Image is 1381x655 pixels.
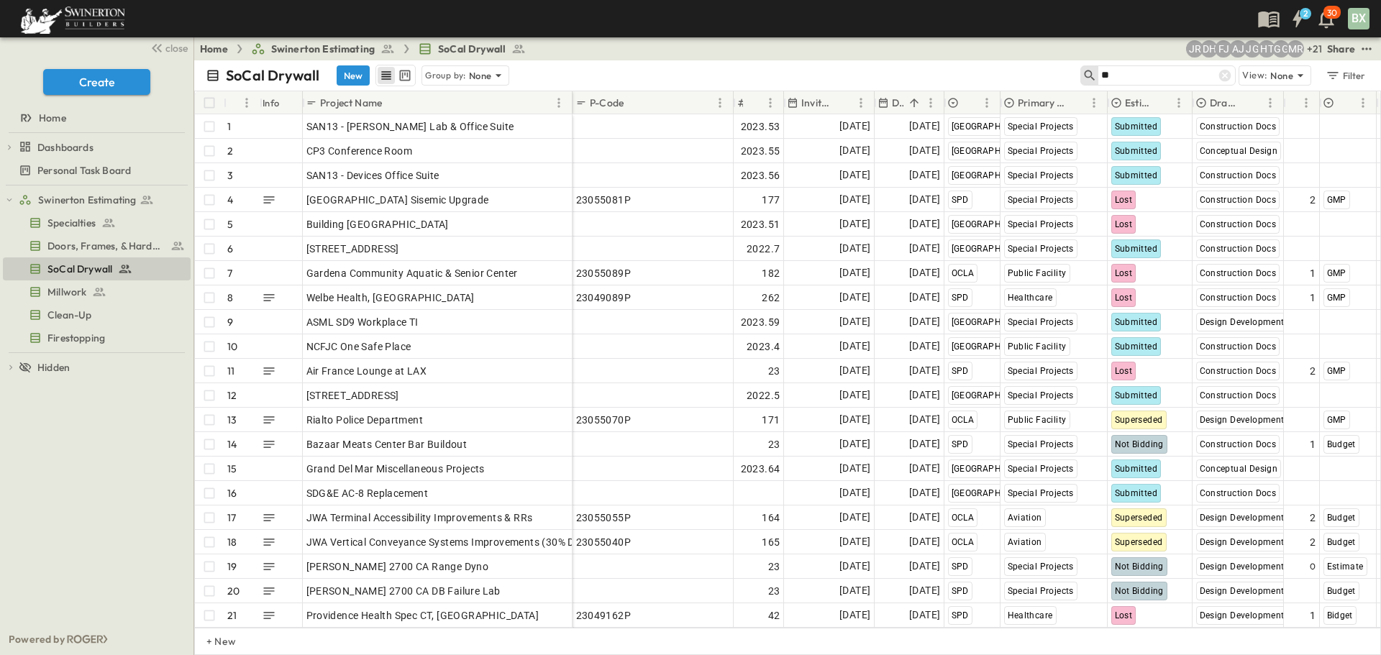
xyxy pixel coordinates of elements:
span: JWA Vertical Conveyance Systems Improvements (30% Design) [306,535,604,549]
span: Clean-Up [47,308,91,322]
div: Personal Task Boardtest [3,159,191,182]
span: Superseded [1115,513,1163,523]
span: Welbe Health, [GEOGRAPHIC_DATA] [306,290,475,305]
span: 23055081P [576,193,632,207]
span: Submitted [1115,146,1158,156]
p: Primary Market [1018,96,1067,110]
span: GMP [1327,195,1346,205]
div: table view [375,65,416,86]
button: Menu [1085,94,1103,111]
p: Project Name [320,96,382,110]
span: [GEOGRAPHIC_DATA] Sisemic Upgrade [306,193,489,207]
span: [DATE] [909,485,940,501]
button: Sort [229,95,245,111]
span: Submitted [1115,342,1158,352]
a: Doors, Frames, & Hardware [3,236,188,256]
span: Construction Docs [1200,170,1277,180]
span: 2023.64 [741,462,780,476]
button: kanban view [396,67,414,84]
span: 2 [1310,193,1316,207]
span: Special Projects [1008,390,1074,400]
button: Sort [626,95,642,111]
span: SPD [952,366,969,376]
span: Construction Docs [1200,122,1277,132]
span: 23 [768,437,780,452]
img: 6c363589ada0b36f064d841b69d3a419a338230e66bb0a533688fa5cc3e9e735.png [17,4,128,34]
button: Sort [1246,95,1262,111]
span: 182 [762,266,780,280]
span: Lost [1115,293,1133,303]
span: Lost [1115,195,1133,205]
a: Millwork [3,282,188,302]
span: Special Projects [1008,219,1074,229]
span: Budget [1327,439,1356,449]
span: Building [GEOGRAPHIC_DATA] [306,217,449,232]
span: Special Projects [1008,464,1074,474]
span: [DATE] [909,216,940,232]
span: Submitted [1115,122,1158,132]
span: SPD [952,586,969,596]
span: Swinerton Estimating [38,193,136,207]
span: 23049089P [576,290,632,305]
div: SoCal Drywalltest [3,257,191,280]
span: Aviation [1008,513,1042,523]
span: Design Development [1200,317,1285,327]
button: Menu [238,94,255,111]
span: [DATE] [839,436,870,452]
span: SPD [952,562,969,572]
span: 2023.56 [741,168,780,183]
span: [GEOGRAPHIC_DATA] [952,122,1039,132]
span: Special Projects [1008,562,1074,572]
p: 6 [227,242,233,256]
span: Healthcare [1008,293,1053,303]
span: [DATE] [909,338,940,354]
span: [GEOGRAPHIC_DATA] [952,244,1039,254]
button: Menu [762,94,779,111]
span: 2022.7 [747,242,780,256]
span: 262 [762,290,780,305]
p: P-Code [590,96,624,110]
button: Sort [906,95,922,111]
span: [DATE] [839,338,870,354]
span: [DATE] [909,191,940,208]
span: [DATE] [909,411,940,428]
span: [DATE] [909,533,940,550]
p: 5 [227,217,233,232]
span: Conceptual Design [1200,146,1278,156]
span: Design Development [1200,415,1285,425]
span: Special Projects [1008,439,1074,449]
span: 1 [1310,290,1316,305]
span: [GEOGRAPHIC_DATA] [952,219,1039,229]
div: 0 [1287,556,1316,577]
span: [DATE] [909,142,940,159]
div: Info [263,83,280,123]
span: [GEOGRAPHIC_DATA] [952,146,1039,156]
div: Jorge Garcia (jorgarcia@swinerton.com) [1244,40,1261,58]
span: [DATE] [909,167,940,183]
a: Swinerton Estimating [251,42,395,56]
p: View: [1242,68,1267,83]
p: Drawing Status [1210,96,1243,110]
a: Clean-Up [3,305,188,325]
span: GMP [1327,268,1346,278]
span: 2023.51 [741,217,780,232]
p: 14 [227,437,237,452]
span: OCLA [952,268,975,278]
p: 2 [227,144,233,158]
span: Construction Docs [1200,195,1277,205]
p: Due Date [892,96,903,110]
span: [DATE] [839,582,870,599]
span: [GEOGRAPHIC_DATA] [952,488,1039,498]
span: Special Projects [1008,317,1074,327]
button: Sort [1070,95,1085,111]
a: Firestopping [3,328,188,348]
span: Doors, Frames, & Hardware [47,239,165,253]
span: Superseded [1115,415,1163,425]
span: Design Development [1200,562,1285,572]
span: [DATE] [909,509,940,526]
div: Filter [1325,68,1366,83]
span: 2023.53 [741,119,780,134]
span: [DATE] [909,558,940,574]
span: Special Projects [1008,244,1074,254]
span: Hidden [37,360,70,375]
